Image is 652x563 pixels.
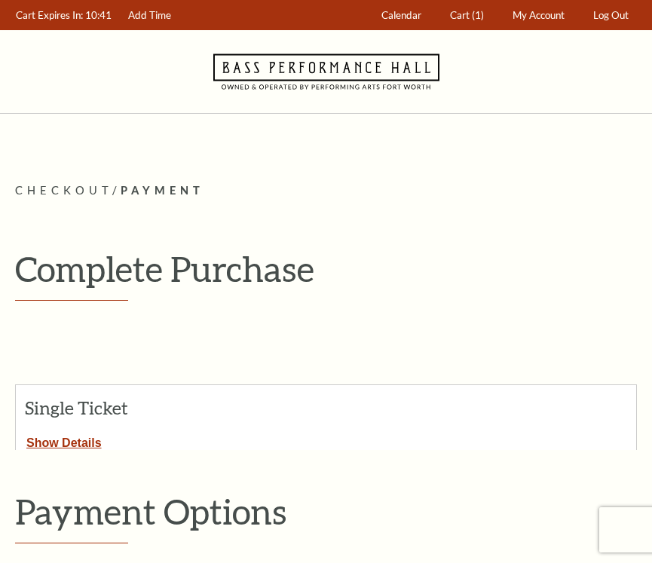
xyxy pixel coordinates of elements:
span: Payment [121,184,204,197]
a: Add Time [121,1,179,30]
a: Log Out [586,1,636,30]
a: Cart (1) [443,1,491,30]
span: 10:41 [85,9,112,21]
h2: Single Ticket [25,398,173,418]
a: My Account [506,1,572,30]
span: Cart [450,9,470,21]
button: Show Details [16,430,112,450]
span: My Account [513,9,565,21]
span: Cart Expires In: [16,9,83,21]
span: Calendar [381,9,421,21]
p: / [15,182,637,200]
span: Checkout [15,184,112,197]
h1: Complete Purchase [15,249,637,288]
a: Calendar [375,1,429,30]
span: (1) [472,9,484,21]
